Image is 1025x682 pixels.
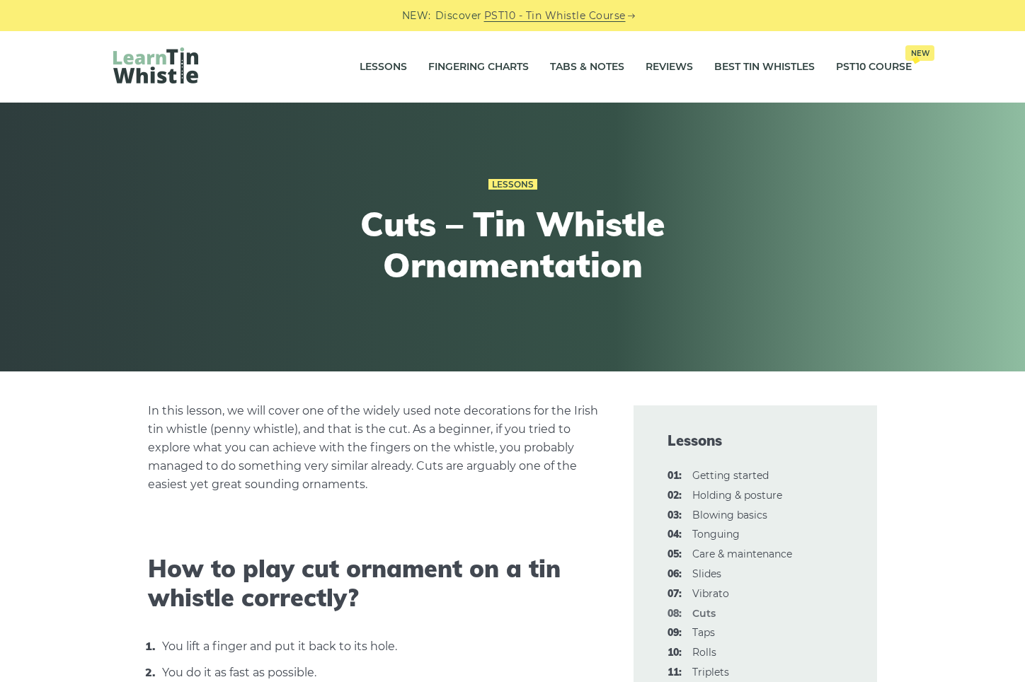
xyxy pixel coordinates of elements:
h2: How to play cut ornament on a tin whistle correctly? [148,555,600,613]
a: Lessons [360,50,407,85]
h1: Cuts – Tin Whistle Ornamentation [252,204,773,285]
strong: Cuts [692,607,716,620]
a: 07:Vibrato [692,587,729,600]
span: 07: [668,586,682,603]
li: You do it as fast as possible. [159,663,600,682]
a: 02:Holding & posture [692,489,782,502]
span: 03: [668,507,682,524]
span: 09: [668,625,682,642]
p: In this lesson, we will cover one of the widely used note decorations for the Irish tin whistle (... [148,402,600,494]
img: LearnTinWhistle.com [113,47,198,83]
a: 05:Care & maintenance [692,548,792,560]
span: 10: [668,645,682,661]
a: PST10 CourseNew [836,50,912,85]
span: 08: [668,606,682,623]
span: 04: [668,526,682,543]
span: 06: [668,566,682,583]
span: New [905,45,934,61]
a: 04:Tonguing [692,528,740,541]
a: Best Tin Whistles [714,50,815,85]
span: 05: [668,546,682,563]
a: 10:Rolls [692,646,716,659]
a: Tabs & Notes [550,50,624,85]
a: 11:Triplets [692,666,729,678]
span: 11: [668,664,682,681]
a: Lessons [488,179,537,190]
a: Fingering Charts [428,50,529,85]
a: 03:Blowing basics [692,509,767,521]
li: You lift a finger and put it back to its hole. [159,637,600,656]
span: 01: [668,468,682,485]
span: Lessons [668,431,843,451]
a: Reviews [646,50,693,85]
a: 01:Getting started [692,469,769,482]
a: 09:Taps [692,626,715,639]
span: 02: [668,487,682,504]
a: 06:Slides [692,567,721,580]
